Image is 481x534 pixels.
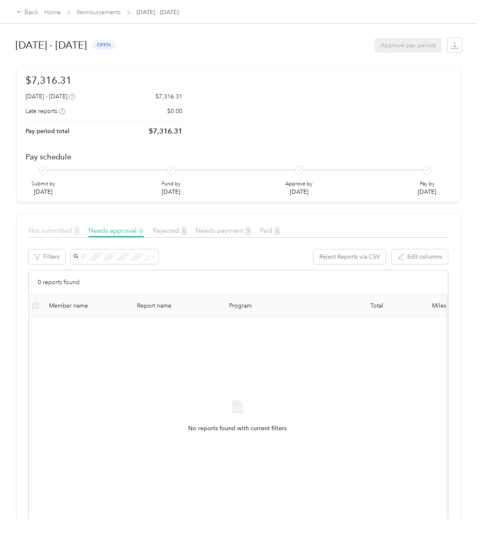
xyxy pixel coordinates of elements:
button: Edit columns [392,249,448,264]
th: Member name [42,294,130,317]
span: No reports found with current filters [188,424,287,433]
p: Pay by [418,180,436,188]
a: Home [44,9,61,16]
div: Member name [49,302,124,309]
h2: Pay schedule [26,152,451,161]
span: 7 [74,226,80,236]
button: Reject Reports via CSV [313,249,386,264]
div: Miles [397,302,446,309]
p: [DATE] [418,187,436,196]
p: Submit by [31,180,55,188]
span: Paid [260,226,280,234]
span: Needs payment [196,226,251,234]
span: Rejected [153,226,187,234]
span: Needs approval [88,226,144,234]
p: [DATE] [31,187,55,196]
span: Not submitted [28,226,80,234]
p: Fund by [162,180,181,188]
span: 7 [245,226,251,236]
h1: [DATE] - [DATE] [16,35,87,55]
p: [DATE] [285,187,313,196]
h1: $7,316.31 [26,73,182,87]
span: 0 [138,226,144,236]
div: Late reports [26,107,65,116]
div: Back [17,8,39,18]
div: [DATE] - [DATE] [26,92,75,101]
iframe: Everlance-gr Chat Button Frame [434,487,481,534]
span: 0 [181,226,187,236]
span: 0 [274,226,280,236]
th: Report name [130,294,222,317]
div: 0 reports found [29,270,448,294]
a: Reimbursements [77,9,121,16]
button: Filters [28,249,65,264]
p: [DATE] [162,187,181,196]
th: Program [222,294,327,317]
p: $0.00 [167,107,182,116]
span: open [93,40,115,50]
p: $7,316.31 [149,126,182,136]
p: Approve by [285,180,313,188]
p: Pay period total [26,127,70,136]
div: Total [334,302,383,309]
p: $7,316.31 [155,92,182,101]
span: [DATE] - [DATE] [137,8,178,17]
